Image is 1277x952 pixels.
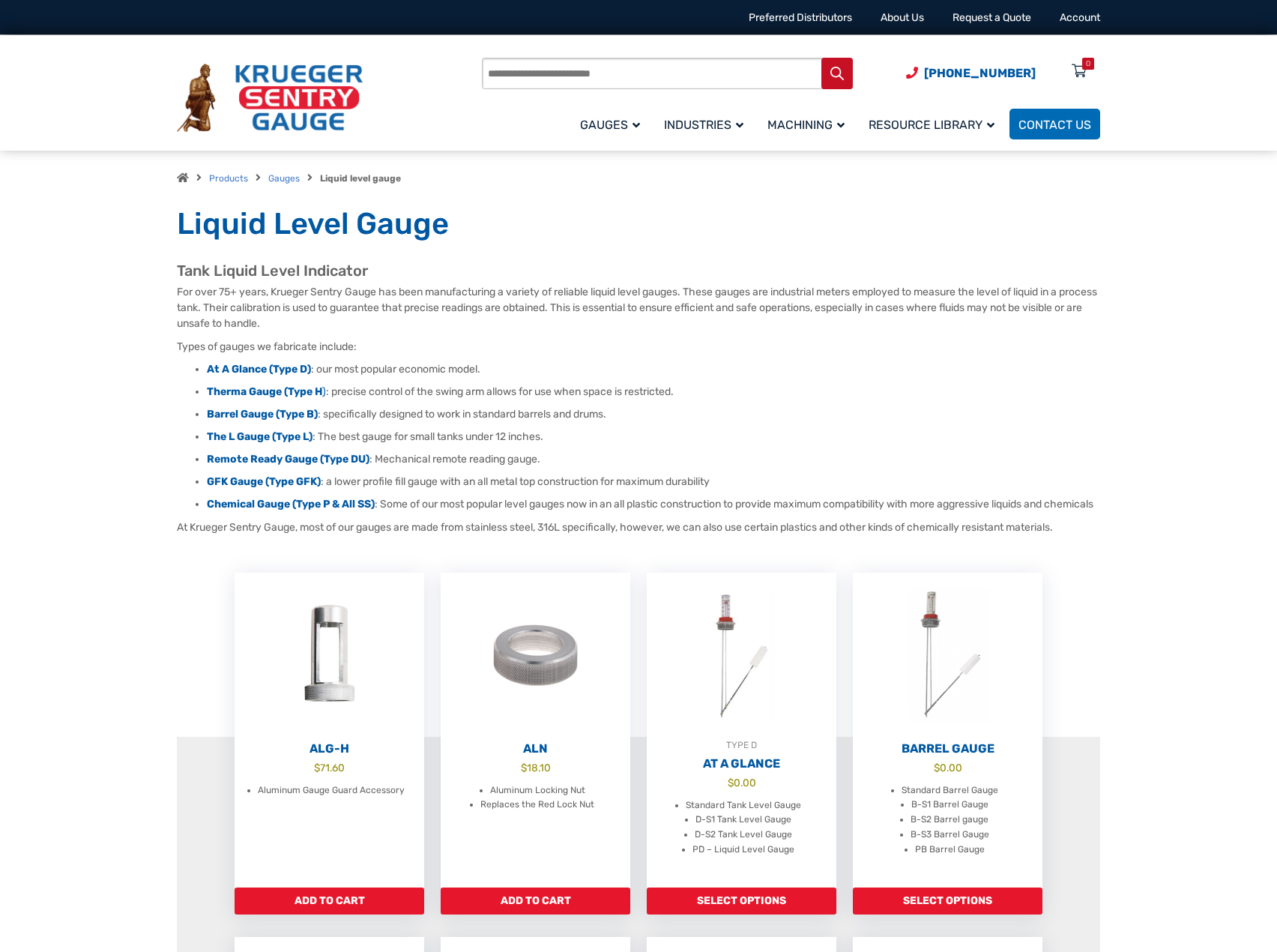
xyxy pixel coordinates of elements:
[314,762,320,774] span: $
[571,106,655,142] a: Gauges
[1018,118,1091,132] span: Contact Us
[1060,11,1100,24] a: Account
[235,888,424,915] a: Add to cart: “ALG-H”
[441,888,630,915] a: Add to cart: “ALN”
[934,762,940,774] span: $
[207,475,321,488] a: GFK Gauge (Type GFK)
[207,385,322,398] strong: Therma Gauge (Type H
[853,573,1042,738] img: Barrel Gauge
[911,813,988,828] li: B-S2 Barrel gauge
[686,798,801,813] li: Standard Tank Level Gauge
[207,430,313,443] a: The L Gauge (Type L)
[207,362,1100,377] li: : our most popular economic model.
[749,11,852,24] a: Preferred Distributors
[881,11,924,24] a: About Us
[235,741,424,756] h2: ALG-H
[177,339,1100,355] p: Types of gauges we fabricate include:
[441,741,630,756] h2: ALN
[911,828,989,843] li: B-S3 Barrel Gauge
[934,762,962,774] bdi: 0.00
[490,783,585,798] li: Aluminum Locking Nut
[207,430,1100,445] li: : The best gauge for small tanks under 12 inches.
[207,385,1100,400] li: : precise control of the swing arm allows for use when space is restricted.
[869,118,994,132] span: Resource Library
[209,173,248,184] a: Products
[207,453,369,466] a: Remote Ready Gauge (Type DU)
[207,497,1100,512] li: : Some of our most popular level gauges now in an all plastic construction to provide maximum com...
[1086,58,1090,70] div: 0
[521,762,551,774] bdi: 18.10
[647,573,836,888] a: TYPE DAt A Glance $0.00 Standard Tank Level Gauge D-S1 Tank Level Gauge D-S2 Tank Level Gauge PD ...
[207,408,318,421] a: Barrel Gauge (Type B)
[758,106,860,142] a: Machining
[647,573,836,738] img: At A Glance
[915,843,985,858] li: PB Barrel Gauge
[647,756,836,771] h2: At A Glance
[728,777,734,789] span: $
[953,11,1031,24] a: Request a Quote
[480,798,594,813] li: Replaces the Red Lock Nut
[580,118,640,132] span: Gauges
[235,573,424,738] img: ALG-OF
[728,777,756,789] bdi: 0.00
[853,741,1042,756] h2: Barrel Gauge
[268,173,300,184] a: Gauges
[177,64,363,133] img: Krueger Sentry Gauge
[441,573,630,738] img: ALN
[695,813,791,828] li: D-S1 Tank Level Gauge
[207,407,1100,422] li: : specifically designed to work in standard barrels and drums.
[692,843,794,858] li: PD – Liquid Level Gauge
[906,64,1036,82] a: Phone Number (920) 434-8860
[902,783,998,798] li: Standard Barrel Gauge
[177,284,1100,331] p: For over 75+ years, Krueger Sentry Gauge has been manufacturing a variety of reliable liquid leve...
[655,106,758,142] a: Industries
[695,828,792,843] li: D-S2 Tank Level Gauge
[314,762,345,774] bdi: 71.60
[860,106,1009,142] a: Resource Library
[207,498,375,510] a: Chemical Gauge (Type P & All SS)
[207,363,311,376] a: At A Glance (Type D)
[177,519,1100,535] p: At Krueger Sentry Gauge, most of our gauges are made from stainless steel, 316L specifically, how...
[177,205,1100,243] h1: Liquid Level Gauge
[207,385,326,398] a: Therma Gauge (Type H)
[647,888,836,915] a: Add to cart: “At A Glance”
[207,475,1100,489] li: : a lower profile fill gauge with an all metal top construction for maximum durability
[853,573,1042,888] a: Barrel Gauge $0.00 Standard Barrel Gauge B-S1 Barrel Gauge B-S2 Barrel gauge B-S3 Barrel Gauge PB...
[207,452,1100,467] li: : Mechanical remote reading gauge.
[235,573,424,888] a: ALG-H $71.60 Aluminum Gauge Guard Accessory
[911,798,988,813] li: B-S1 Barrel Gauge
[664,118,743,132] span: Industries
[177,262,1100,280] h2: Tank Liquid Level Indicator
[1009,109,1100,139] a: Contact Us
[647,738,836,753] div: TYPE D
[258,783,405,798] li: Aluminum Gauge Guard Accessory
[521,762,527,774] span: $
[767,118,845,132] span: Machining
[320,173,401,184] strong: Liquid level gauge
[441,573,630,888] a: ALN $18.10 Aluminum Locking Nut Replaces the Red Lock Nut
[924,66,1036,80] span: [PHONE_NUMBER]
[853,888,1042,915] a: Add to cart: “Barrel Gauge”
